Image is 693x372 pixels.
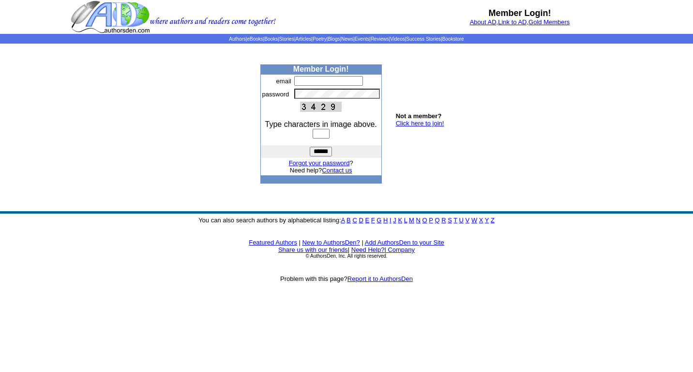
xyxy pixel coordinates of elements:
[448,217,452,224] a: S
[471,217,477,224] a: W
[302,239,360,246] a: New to AuthorsDen?
[365,217,369,224] a: E
[398,217,402,224] a: K
[390,36,405,42] a: Videos
[305,253,387,259] font: © AuthorsDen, Inc. All rights reserved.
[371,36,389,42] a: Reviews
[489,8,551,18] b: Member Login!
[470,18,570,26] font: , ,
[466,217,470,224] a: V
[384,246,415,253] font: |
[300,102,342,112] img: This Is CAPTCHA Image
[328,36,340,42] a: Blogs
[422,217,427,224] a: O
[479,217,483,224] a: X
[404,217,407,224] a: L
[247,36,263,42] a: eBooks
[441,217,446,224] a: R
[396,112,442,120] b: Not a member?
[289,159,353,167] font: ?
[396,120,444,127] a: Click here to join!
[276,77,291,85] font: email
[388,246,415,253] a: Company
[278,246,348,253] a: Share us with our friends
[229,36,245,42] a: Authors
[313,36,327,42] a: Poetry
[470,18,497,26] a: About AD
[341,36,353,42] a: News
[359,217,363,224] a: D
[491,217,495,224] a: Z
[453,217,457,224] a: T
[322,167,352,174] a: Contact us
[393,217,396,224] a: J
[290,167,352,174] font: Need help?
[371,217,375,224] a: F
[296,36,312,42] a: Articles
[289,159,350,167] a: Forgot your password
[249,239,297,246] a: Featured Authors
[229,36,464,42] span: | | | | | | | | | | | |
[485,217,489,224] a: Y
[347,275,413,282] a: Report it to AuthorsDen
[355,36,370,42] a: Events
[383,217,388,224] a: H
[528,18,570,26] a: Gold Members
[348,246,349,253] font: |
[442,36,464,42] a: Bookstore
[390,217,392,224] a: I
[351,246,385,253] a: Need Help?
[293,65,349,73] b: Member Login!
[377,217,381,224] a: G
[279,36,294,42] a: Stories
[299,239,301,246] font: |
[409,217,414,224] a: M
[498,18,527,26] a: Link to AD
[280,275,413,282] font: Problem with this page?
[264,36,278,42] a: Books
[265,120,377,128] font: Type characters in image above.
[429,217,433,224] a: P
[341,217,345,224] a: A
[362,239,363,246] font: |
[262,91,289,98] font: password
[365,239,444,246] a: Add AuthorsDen to your Site
[198,217,495,224] font: You can also search authors by alphabetical listing:
[346,217,351,224] a: B
[416,217,421,224] a: N
[435,217,439,224] a: Q
[352,217,357,224] a: C
[406,36,441,42] a: Success Stories
[459,217,464,224] a: U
